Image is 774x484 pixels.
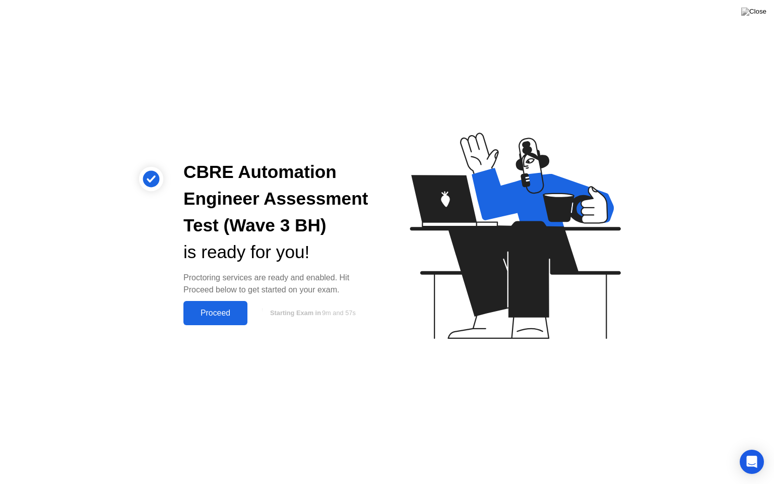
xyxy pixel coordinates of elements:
[183,272,371,296] div: Proctoring services are ready and enabled. Hit Proceed below to get started on your exam.
[740,450,764,474] div: Open Intercom Messenger
[186,309,244,318] div: Proceed
[183,159,371,238] div: CBRE Automation Engineer Assessment Test (Wave 3 BH)
[183,301,247,325] button: Proceed
[322,309,356,317] span: 9m and 57s
[183,239,371,266] div: is ready for you!
[252,304,371,323] button: Starting Exam in9m and 57s
[741,8,766,16] img: Close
